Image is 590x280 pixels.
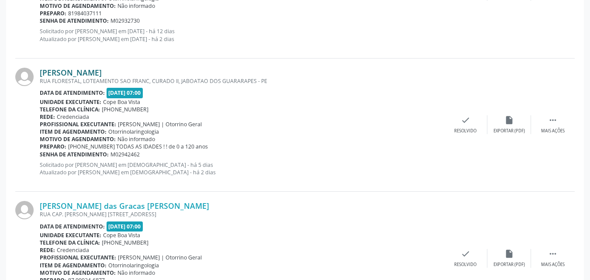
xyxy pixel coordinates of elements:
span: Não informado [117,2,155,10]
b: Rede: [40,246,55,254]
img: img [15,201,34,219]
div: Mais ações [541,262,565,268]
b: Rede: [40,113,55,121]
p: Solicitado por [PERSON_NAME] em [DEMOGRAPHIC_DATA] - há 5 dias Atualizado por [PERSON_NAME] em [D... [40,161,444,176]
b: Senha de atendimento: [40,151,109,158]
span: [PHONE_NUMBER] TODAS AS IDADES ! ! de 0 a 120 anos [68,143,208,150]
b: Telefone da clínica: [40,106,100,113]
b: Item de agendamento: [40,262,107,269]
a: [PERSON_NAME] [40,68,102,77]
i: insert_drive_file [504,115,514,125]
span: Otorrinolaringologia [108,128,159,135]
div: RUA FLORESTAL, LOTEAMENTO SAO FRANC, CURADO II, JABOATAO DOS GUARARAPES - PE [40,77,444,85]
b: Item de agendamento: [40,128,107,135]
span: Não informado [117,135,155,143]
b: Profissional executante: [40,254,116,261]
b: Motivo de agendamento: [40,2,116,10]
span: [PHONE_NUMBER] [102,106,148,113]
b: Unidade executante: [40,98,101,106]
b: Preparo: [40,143,66,150]
a: [PERSON_NAME] das Gracas [PERSON_NAME] [40,201,209,211]
b: Telefone da clínica: [40,239,100,246]
b: Senha de atendimento: [40,17,109,24]
span: M02942462 [110,151,140,158]
span: [PHONE_NUMBER] [102,239,148,246]
span: [PERSON_NAME] | Otorrino Geral [118,121,202,128]
div: Mais ações [541,128,565,134]
b: Data de atendimento: [40,223,105,230]
div: Exportar (PDF) [493,128,525,134]
span: Credenciada [57,246,89,254]
span: M02932730 [110,17,140,24]
b: Unidade executante: [40,232,101,239]
b: Data de atendimento: [40,89,105,97]
span: Otorrinolaringologia [108,262,159,269]
b: Profissional executante: [40,121,116,128]
span: [PERSON_NAME] | Otorrino Geral [118,254,202,261]
span: Cope Boa Vista [103,232,140,239]
span: 81984037111 [68,10,102,17]
i: insert_drive_file [504,249,514,259]
div: RUA CAP. [PERSON_NAME] [STREET_ADDRESS] [40,211,444,218]
div: Exportar (PDF) [493,262,525,268]
i:  [548,249,558,259]
span: Cope Boa Vista [103,98,140,106]
span: [DATE] 07:00 [107,88,143,98]
span: Não informado [117,269,155,277]
span: Credenciada [57,113,89,121]
b: Motivo de agendamento: [40,269,116,277]
i:  [548,115,558,125]
b: Motivo de agendamento: [40,135,116,143]
div: Resolvido [454,262,476,268]
b: Preparo: [40,10,66,17]
p: Solicitado por [PERSON_NAME] em [DATE] - há 12 dias Atualizado por [PERSON_NAME] em [DATE] - há 2... [40,28,444,42]
i: check [461,249,470,259]
img: img [15,68,34,86]
span: [DATE] 07:00 [107,221,143,232]
div: Resolvido [454,128,476,134]
i: check [461,115,470,125]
